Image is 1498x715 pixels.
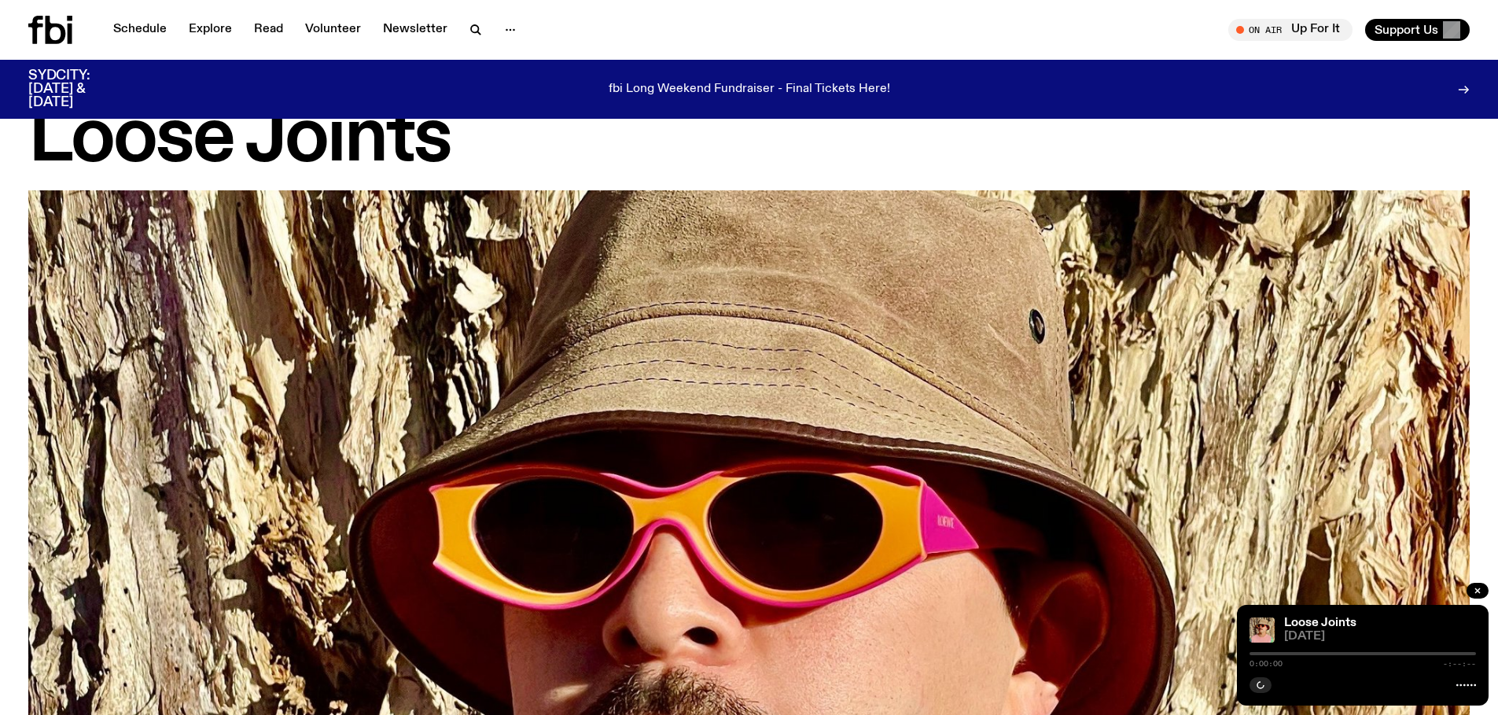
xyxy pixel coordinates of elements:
a: Volunteer [296,19,370,41]
a: Read [245,19,293,41]
p: fbi Long Weekend Fundraiser - Final Tickets Here! [609,83,890,97]
a: Schedule [104,19,176,41]
span: -:--:-- [1443,660,1476,668]
span: Support Us [1375,23,1438,37]
a: Loose Joints [1284,617,1356,629]
span: 0:00:00 [1250,660,1283,668]
h1: Loose Joints [28,104,1470,175]
img: Tyson stands in front of a paperbark tree wearing orange sunglasses, a suede bucket hat and a pin... [1250,617,1275,643]
a: Explore [179,19,241,41]
span: [DATE] [1284,631,1476,643]
button: Support Us [1365,19,1470,41]
h3: SYDCITY: [DATE] & [DATE] [28,69,129,109]
a: Newsletter [374,19,457,41]
button: On AirUp For It [1228,19,1353,41]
